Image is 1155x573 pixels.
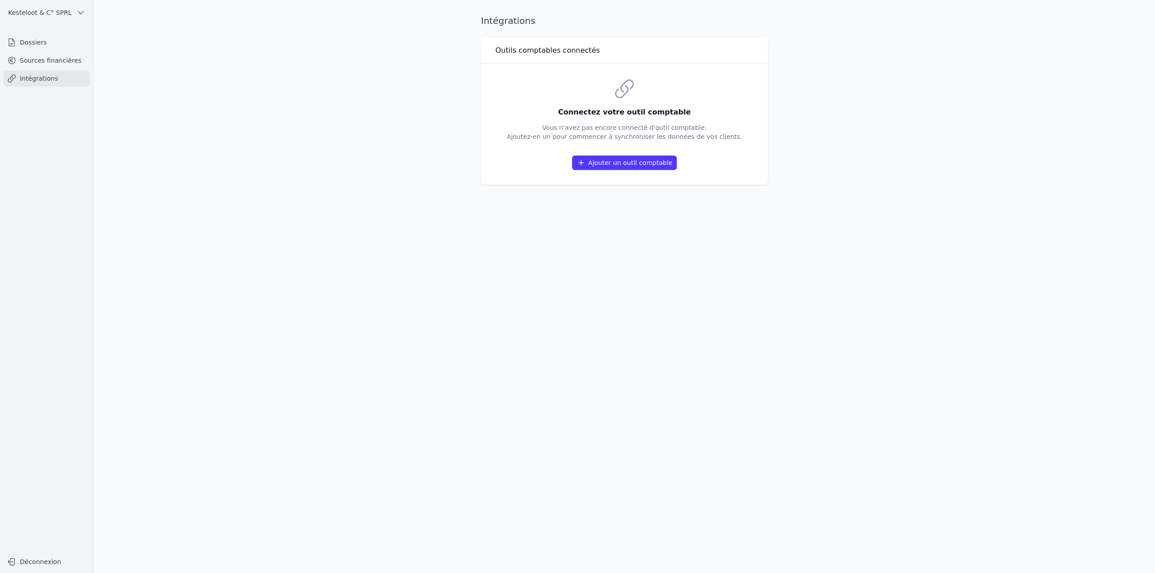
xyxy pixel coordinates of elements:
span: Kesteloot & C° SPRL [8,8,72,17]
button: Kesteloot & C° SPRL [4,5,90,20]
button: Déconnexion [4,555,90,569]
a: Sources financières [4,52,90,69]
a: Intégrations [4,70,90,87]
h3: Outils comptables connectés [495,45,600,56]
a: Dossiers [4,34,90,50]
p: Vous n'avez pas encore connecté d'outil comptable. Ajoutez-en un pour commencer à synchroniser le... [507,123,742,141]
h3: Connectez votre outil comptable [507,107,742,118]
button: Ajouter un outil comptable [572,156,677,170]
h1: Intégrations [481,14,536,27]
